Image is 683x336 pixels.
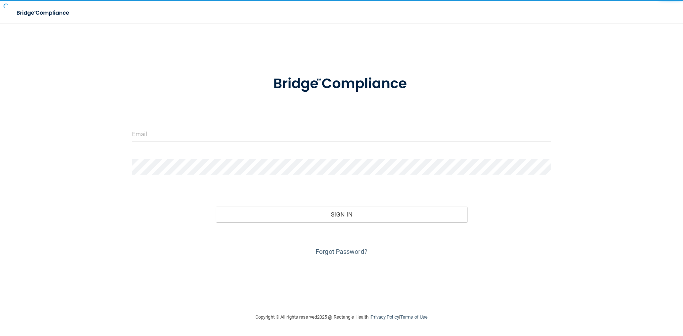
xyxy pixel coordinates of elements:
input: Email [132,126,551,142]
img: bridge_compliance_login_screen.278c3ca4.svg [11,6,76,20]
a: Terms of Use [400,314,428,320]
img: bridge_compliance_login_screen.278c3ca4.svg [259,65,424,102]
div: Copyright © All rights reserved 2025 @ Rectangle Health | | [212,306,471,329]
button: Sign In [216,207,467,222]
a: Forgot Password? [316,248,367,255]
a: Privacy Policy [371,314,399,320]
